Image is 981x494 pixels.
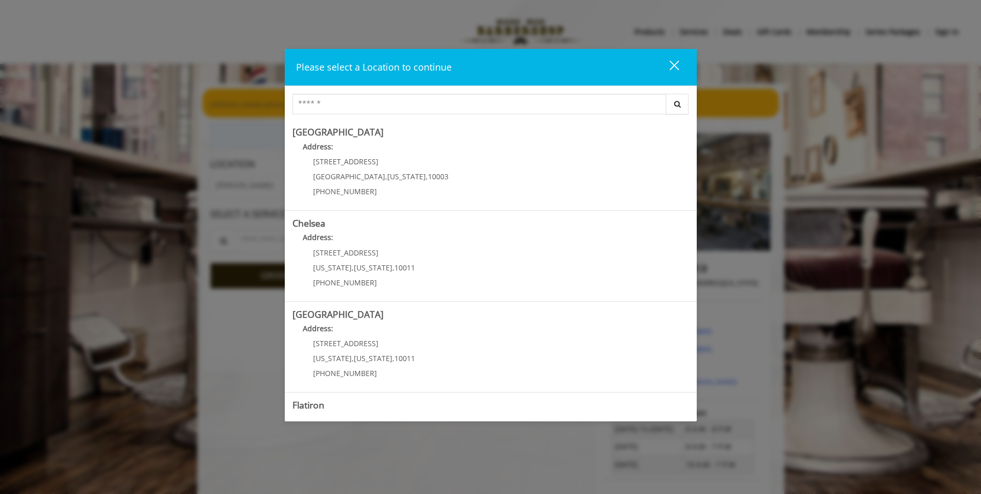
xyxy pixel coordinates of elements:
[296,61,452,73] span: Please select a Location to continue
[292,94,666,114] input: Search Center
[394,263,415,272] span: 10011
[428,172,449,181] span: 10003
[303,323,333,333] b: Address:
[352,353,354,363] span: ,
[385,172,387,181] span: ,
[292,217,325,229] b: Chelsea
[658,60,678,75] div: close dialog
[313,263,352,272] span: [US_STATE]
[313,338,378,348] span: [STREET_ADDRESS]
[313,186,377,196] span: [PHONE_NUMBER]
[292,126,384,138] b: [GEOGRAPHIC_DATA]
[313,248,378,258] span: [STREET_ADDRESS]
[394,353,415,363] span: 10011
[392,353,394,363] span: ,
[672,100,683,108] i: Search button
[303,142,333,151] b: Address:
[354,263,392,272] span: [US_STATE]
[292,308,384,320] b: [GEOGRAPHIC_DATA]
[292,94,689,120] div: Center Select
[392,263,394,272] span: ,
[426,172,428,181] span: ,
[313,278,377,287] span: [PHONE_NUMBER]
[352,263,354,272] span: ,
[313,157,378,166] span: [STREET_ADDRESS]
[303,415,333,424] b: Address:
[303,232,333,242] b: Address:
[313,368,377,378] span: [PHONE_NUMBER]
[313,172,385,181] span: [GEOGRAPHIC_DATA]
[650,57,685,78] button: close dialog
[387,172,426,181] span: [US_STATE]
[292,399,324,411] b: Flatiron
[354,353,392,363] span: [US_STATE]
[313,353,352,363] span: [US_STATE]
